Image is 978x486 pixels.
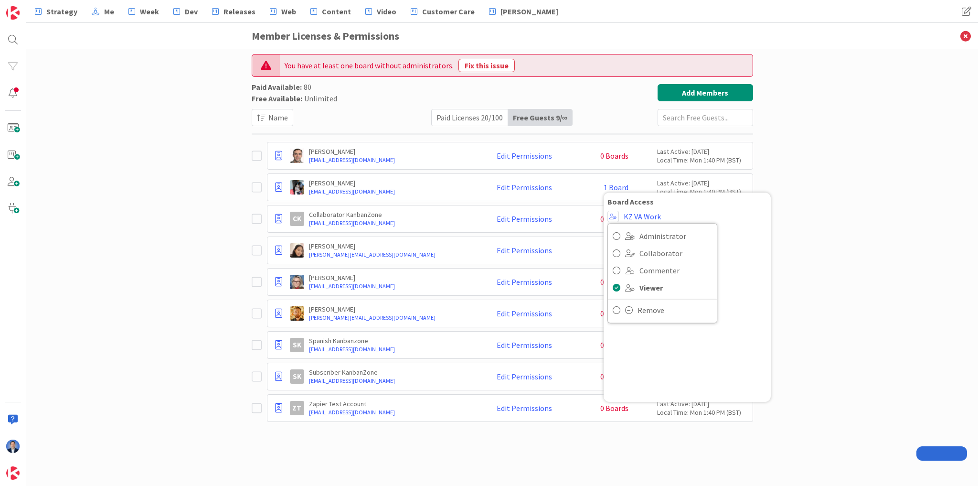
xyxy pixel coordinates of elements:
[658,109,753,126] input: Search Free Guests...
[497,372,552,381] a: Edit Permissions
[309,179,476,187] p: [PERSON_NAME]
[305,3,357,20] a: Content
[405,3,480,20] a: Customer Care
[360,3,402,20] a: Video
[608,302,717,319] a: Remove
[140,6,159,17] span: Week
[206,3,261,20] a: Releases
[432,109,508,126] div: Paid Licenses 20 / 100
[508,109,572,126] div: Free Guests 9 / ∞
[600,404,628,412] span: 0 Boards
[252,109,293,126] button: Name
[309,242,476,250] p: [PERSON_NAME]
[309,305,476,313] p: [PERSON_NAME]
[624,212,661,221] a: KZ VA Work
[223,6,255,17] span: Releases
[497,151,552,160] a: Edit Permissions
[290,306,304,321] img: NV
[86,3,120,20] a: Me
[639,263,712,278] span: Commenter
[657,400,748,408] div: Last Active: [DATE]
[500,6,558,17] span: [PERSON_NAME]
[600,372,628,381] span: 0 Boards
[600,309,628,318] span: 0 Boards
[6,6,20,20] img: Visit kanbanzone.com
[309,156,476,164] a: [EMAIL_ADDRESS][DOMAIN_NAME]
[252,23,753,49] h3: Member Licenses & Permissions
[607,197,767,206] div: Board Access
[497,278,552,286] a: Edit Permissions
[322,6,351,17] span: Content
[168,3,203,20] a: Dev
[608,245,717,262] a: Collaborator
[497,215,552,223] a: Edit Permissions
[608,227,717,245] a: Administrator
[600,341,628,349] span: 0 Boards
[657,187,748,196] div: Local Time: Mon 1:40 PM (BST)
[264,3,302,20] a: Web
[6,440,20,453] img: DP
[290,275,304,289] img: MA
[497,341,552,349] a: Edit Permissions
[639,281,712,295] span: Viewer
[290,149,304,163] img: AB
[309,368,476,377] p: Subscriber KanbanZone
[285,60,454,71] span: You have at least one board without administrators.
[290,212,304,226] div: CK
[600,215,628,223] span: 0 Boards
[600,151,628,160] span: 0 Boards
[483,3,564,20] a: [PERSON_NAME]
[600,278,628,286] span: 0 Boards
[639,246,712,260] span: Collaborator
[281,6,296,17] span: Web
[377,6,396,17] span: Video
[309,345,476,354] a: [EMAIL_ADDRESS][DOMAIN_NAME]
[185,6,198,17] span: Dev
[304,82,311,92] span: 80
[252,82,302,92] span: Paid Available:
[304,94,337,103] span: Unlimited
[309,187,476,196] a: [EMAIL_ADDRESS][DOMAIN_NAME]
[639,229,712,243] span: Administrator
[657,156,748,164] div: Local Time: Mon 1:40 PM (BST)
[497,404,552,412] a: Edit Permissions
[309,377,476,385] a: [EMAIL_ADDRESS][DOMAIN_NAME]
[604,183,628,192] a: 1 Board
[658,84,753,101] button: Add Members
[497,309,552,318] a: Edit Permissions
[6,466,20,480] img: avatar
[309,147,476,156] p: [PERSON_NAME]
[290,243,304,258] img: FK
[608,279,717,296] a: Viewer
[290,180,304,194] img: AJ
[290,401,304,415] div: ZT
[309,273,476,282] p: [PERSON_NAME]
[309,336,476,345] p: Spanish Kanbanzone
[309,219,476,227] a: [EMAIL_ADDRESS][DOMAIN_NAME]
[309,250,476,259] a: [PERSON_NAME][EMAIL_ADDRESS][DOMAIN_NAME]
[497,183,552,192] a: Edit Permissions
[497,246,552,255] a: Edit Permissions
[657,147,748,156] div: Last Active: [DATE]
[608,262,717,279] a: Commenter
[458,59,515,72] button: Fix this issue
[422,6,475,17] span: Customer Care
[638,303,712,317] span: Remove
[309,400,476,408] p: Zapier Test Account
[309,210,476,219] p: Collaborator KanbanZone
[309,282,476,291] a: [EMAIL_ADDRESS][DOMAIN_NAME]
[46,6,77,17] span: Strategy
[290,369,304,384] div: SK
[309,313,476,322] a: [PERSON_NAME][EMAIL_ADDRESS][DOMAIN_NAME]
[657,179,748,187] div: Last Active: [DATE]
[29,3,83,20] a: Strategy
[104,6,114,17] span: Me
[123,3,165,20] a: Week
[252,94,302,103] span: Free Available:
[290,338,304,352] div: SK
[309,408,476,417] a: [EMAIL_ADDRESS][DOMAIN_NAME]
[657,408,748,417] div: Local Time: Mon 1:40 PM (BST)
[268,112,288,123] span: Name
